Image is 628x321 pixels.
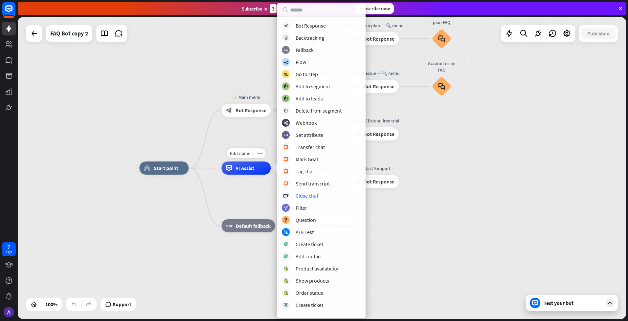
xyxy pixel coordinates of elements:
div: Transfer chat [296,144,325,150]
i: block_faq [438,83,445,90]
span: Support [113,299,131,310]
span: Bot Response [364,131,394,137]
div: Add to leads [296,95,323,102]
div: Delete from segment [296,107,342,114]
i: block_faq [438,35,445,42]
div: Subscription plan FAQ [427,12,456,26]
div: Tag chat [296,168,314,175]
span: Bot Response [364,178,394,185]
span: Start point [154,165,178,171]
i: block_ab_testing [284,230,288,234]
i: block_set_attribute [284,133,288,137]
div: Close chat [296,192,318,199]
div: Test your bot [544,300,603,306]
div: Show products [296,277,329,284]
div: days [6,250,12,254]
span: Default fallback [236,223,271,229]
i: block_goto [283,72,288,76]
button: Published [581,28,616,39]
span: Bot Response [364,83,394,90]
a: 7 days [2,242,16,256]
i: block_bot_response [284,24,288,28]
i: block_close_chat [283,194,288,198]
div: Set attribute [296,132,323,138]
i: block_fallback [284,48,288,52]
div: Bot Response [296,22,326,29]
i: block_add_to_segment [283,96,288,101]
div: Order status [296,289,323,296]
span: Bot Response [235,107,266,114]
div: Sign up / Extend free trial [345,118,404,124]
div: ✨ Main menu [216,94,276,100]
i: block_fallback [226,223,233,229]
i: more_horiz [257,151,262,156]
span: Edit name [230,150,250,156]
i: block_delete_from_segment [284,109,288,113]
i: block_livechat [283,157,288,161]
div: Question [296,217,316,223]
div: Fallback [296,47,314,53]
div: Subscribe in days to get your first month for $1 [242,4,350,13]
div: A/B Test [296,229,314,235]
div: Create ticket [296,241,323,247]
div: 7 [7,244,11,250]
div: Flow [296,59,306,65]
div: Account issue — 🔍 menu [345,70,404,76]
i: block_question [284,218,288,222]
div: 3 [270,4,277,13]
i: plus [277,166,281,170]
i: block_livechat [283,169,288,174]
div: Backtracking [296,34,324,41]
i: block_bot_response [226,107,232,114]
div: Subscribe now [355,3,394,14]
div: Account issue FAQ [427,60,456,73]
div: Create ticket [296,302,323,308]
div: Product availability [296,265,338,272]
div: 100% [43,299,59,310]
div: FAQ Bot copy 2 [50,25,88,42]
i: block_add_to_segment [283,84,288,89]
div: Filter [296,204,307,211]
i: block_livechat [283,145,288,149]
i: block_backtracking [284,36,288,40]
button: Open LiveChat chat widget [5,3,25,22]
div: Add to segment [296,83,330,90]
div: Webhook [296,119,317,126]
div: Go to step [296,71,318,77]
i: builder_tree [283,60,288,64]
i: block_livechat [283,182,288,186]
span: Bot Response [364,35,394,42]
div: Send transcript [296,180,330,187]
i: home_2 [144,165,150,171]
i: filter [283,206,288,210]
div: Subscription plan — 🔍 menu [345,22,404,29]
span: AI Assist [235,165,254,171]
div: Contact Support [345,165,404,172]
div: Mark Goal [296,156,318,162]
i: webhooks [284,121,288,125]
div: Add contact [296,253,322,260]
